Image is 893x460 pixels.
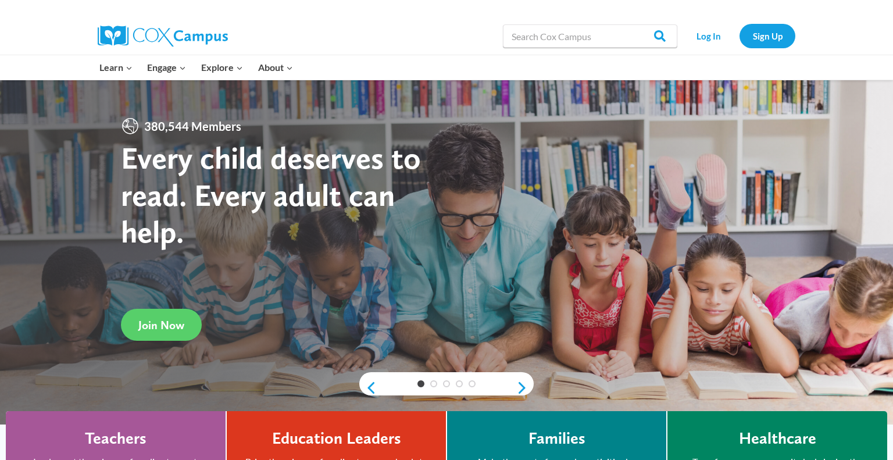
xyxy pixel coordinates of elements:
[272,429,401,448] h4: Education Leaders
[99,60,133,75] span: Learn
[258,60,293,75] span: About
[140,117,246,135] span: 380,544 Members
[683,24,795,48] nav: Secondary Navigation
[417,380,424,387] a: 1
[739,429,816,448] h4: Healthcare
[359,381,377,395] a: previous
[503,24,677,48] input: Search Cox Campus
[430,380,437,387] a: 2
[528,429,585,448] h4: Families
[138,318,184,332] span: Join Now
[469,380,476,387] a: 5
[121,309,202,341] a: Join Now
[359,376,534,400] div: content slider buttons
[683,24,734,48] a: Log In
[85,429,147,448] h4: Teachers
[516,381,534,395] a: next
[443,380,450,387] a: 3
[740,24,795,48] a: Sign Up
[98,26,228,47] img: Cox Campus
[201,60,243,75] span: Explore
[456,380,463,387] a: 4
[147,60,186,75] span: Engage
[92,55,300,80] nav: Primary Navigation
[121,139,421,250] strong: Every child deserves to read. Every adult can help.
